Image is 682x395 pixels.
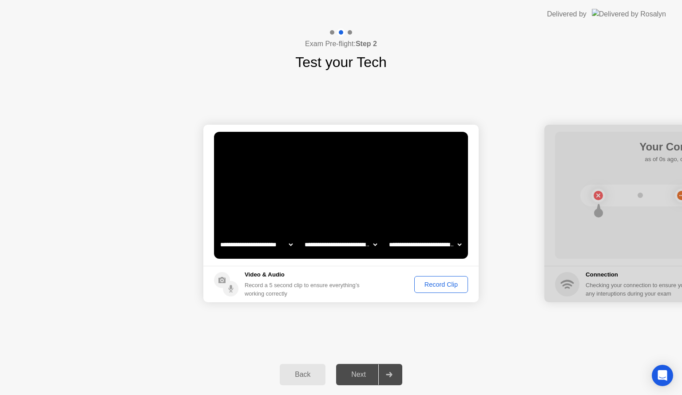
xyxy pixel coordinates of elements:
[218,236,294,253] select: Available cameras
[295,51,387,73] h1: Test your Tech
[245,270,363,279] h5: Video & Audio
[652,365,673,386] div: Open Intercom Messenger
[282,371,323,379] div: Back
[387,236,463,253] select: Available microphones
[417,281,465,288] div: Record Clip
[280,364,325,385] button: Back
[547,9,587,20] div: Delivered by
[339,371,378,379] div: Next
[245,281,363,298] div: Record a 5 second clip to ensure everything’s working correctly
[592,9,666,19] img: Delivered by Rosalyn
[414,276,468,293] button: Record Clip
[356,40,377,47] b: Step 2
[336,364,402,385] button: Next
[305,39,377,49] h4: Exam Pre-flight:
[303,236,379,253] select: Available speakers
